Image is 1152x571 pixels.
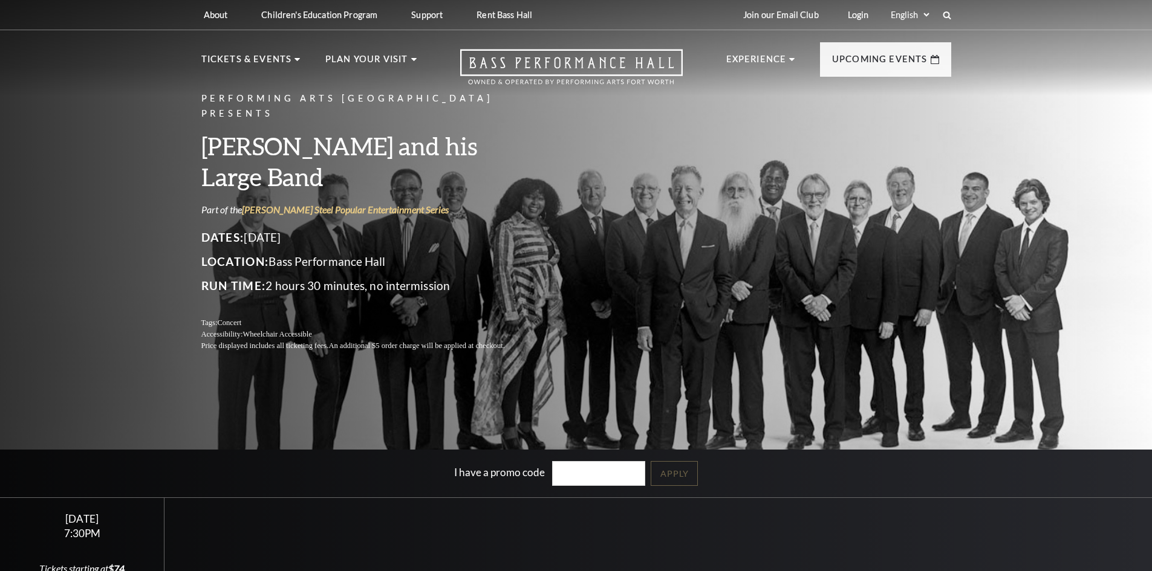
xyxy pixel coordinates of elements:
[242,204,449,215] a: [PERSON_NAME] Steel Popular Entertainment Series
[201,340,534,352] p: Price displayed includes all ticketing fees.
[201,131,534,192] h3: [PERSON_NAME] and his Large Band
[15,512,150,525] div: [DATE]
[242,330,311,338] span: Wheelchair Accessible
[411,10,443,20] p: Support
[201,254,269,268] span: Location:
[454,466,545,479] label: I have a promo code
[204,10,228,20] p: About
[477,10,532,20] p: Rent Bass Hall
[201,279,266,292] span: Run Time:
[726,52,787,74] p: Experience
[201,252,534,271] p: Bass Performance Hall
[201,230,244,244] span: Dates:
[201,52,292,74] p: Tickets & Events
[201,317,534,329] p: Tags:
[325,52,408,74] p: Plan Your Visit
[261,10,377,20] p: Children's Education Program
[201,276,534,295] p: 2 hours 30 minutes, no intermission
[832,52,928,74] p: Upcoming Events
[201,228,534,247] p: [DATE]
[201,91,534,121] p: Performing Arts [GEOGRAPHIC_DATA] Presents
[328,341,504,350] span: An additional $5 order charge will be applied at checkout.
[888,9,931,21] select: Select:
[15,528,150,538] div: 7:30PM
[217,318,241,327] span: Concert
[201,329,534,340] p: Accessibility:
[201,203,534,216] p: Part of the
